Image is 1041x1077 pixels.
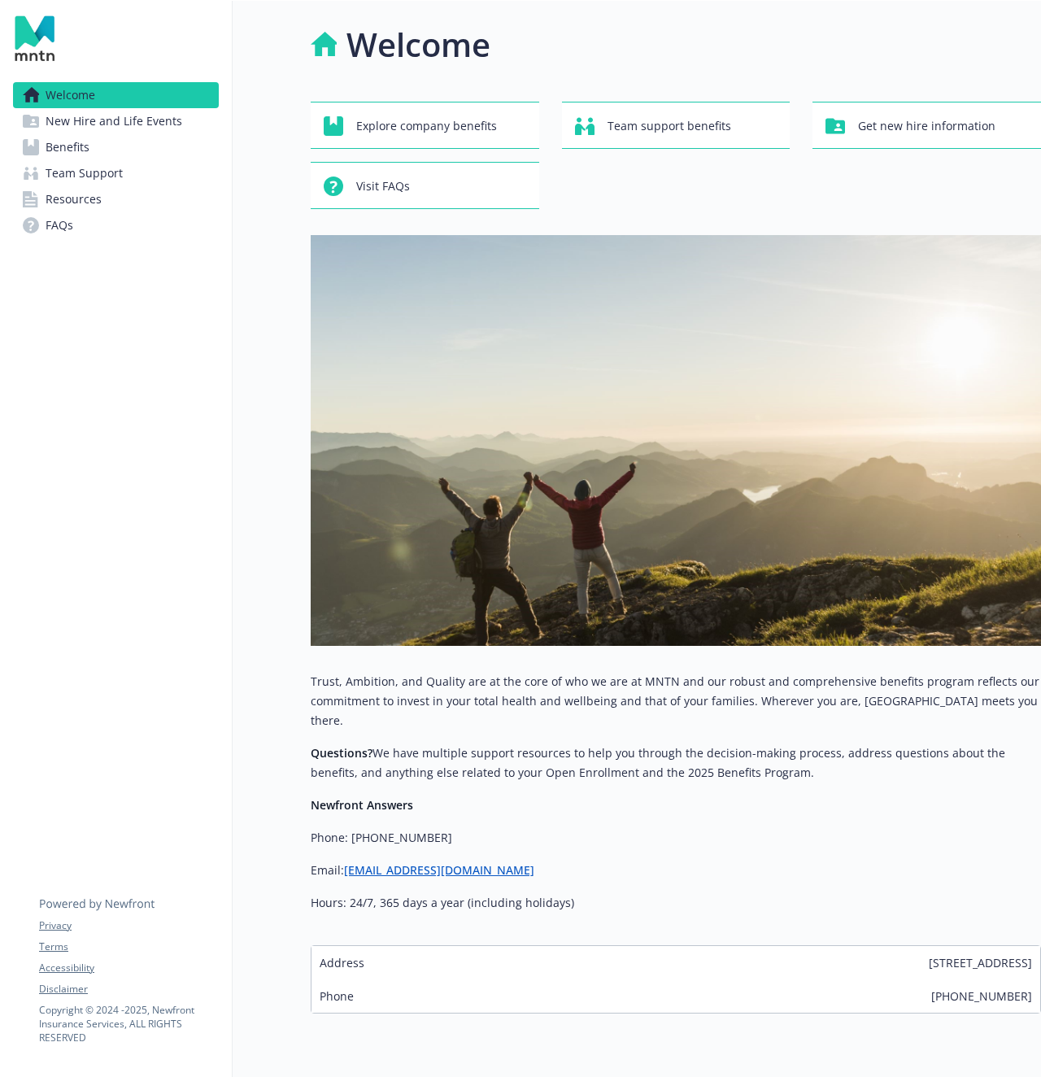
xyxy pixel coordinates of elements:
[311,162,539,209] button: Visit FAQs
[46,82,95,108] span: Welcome
[344,862,534,878] a: [EMAIL_ADDRESS][DOMAIN_NAME]
[13,160,219,186] a: Team Support
[356,171,410,202] span: Visit FAQs
[46,134,89,160] span: Benefits
[929,954,1032,971] span: [STREET_ADDRESS]
[311,797,413,813] strong: Newfront Answers
[13,134,219,160] a: Benefits
[311,102,539,149] button: Explore company benefits
[13,108,219,134] a: New Hire and Life Events
[46,108,182,134] span: New Hire and Life Events
[311,745,372,761] strong: Questions?
[311,861,1041,880] p: Email:
[356,111,497,142] span: Explore company benefits
[39,918,218,933] a: Privacy
[562,102,791,149] button: Team support benefits
[320,988,354,1005] span: Phone
[311,828,1041,848] p: Phone: [PHONE_NUMBER]
[39,1003,218,1044] p: Copyright © 2024 - 2025 , Newfront Insurance Services, ALL RIGHTS RESERVED
[812,102,1041,149] button: Get new hire information
[46,186,102,212] span: Resources
[608,111,731,142] span: Team support benefits
[13,186,219,212] a: Resources
[858,111,995,142] span: Get new hire information
[39,940,218,954] a: Terms
[311,743,1041,783] p: We have multiple support resources to help you through the decision-making process, address quest...
[320,954,364,971] span: Address
[39,961,218,975] a: Accessibility
[39,982,218,996] a: Disclaimer
[311,893,1041,913] p: Hours: 24/7, 365 days a year (including holidays)​
[13,82,219,108] a: Welcome
[46,160,123,186] span: Team Support
[931,988,1032,1005] span: [PHONE_NUMBER]
[311,235,1041,646] img: overview page banner
[46,212,73,238] span: FAQs
[346,20,490,69] h1: Welcome
[311,672,1041,730] p: Trust, Ambition, and Quality are at the core of who we are at MNTN and our robust and comprehensi...
[13,212,219,238] a: FAQs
